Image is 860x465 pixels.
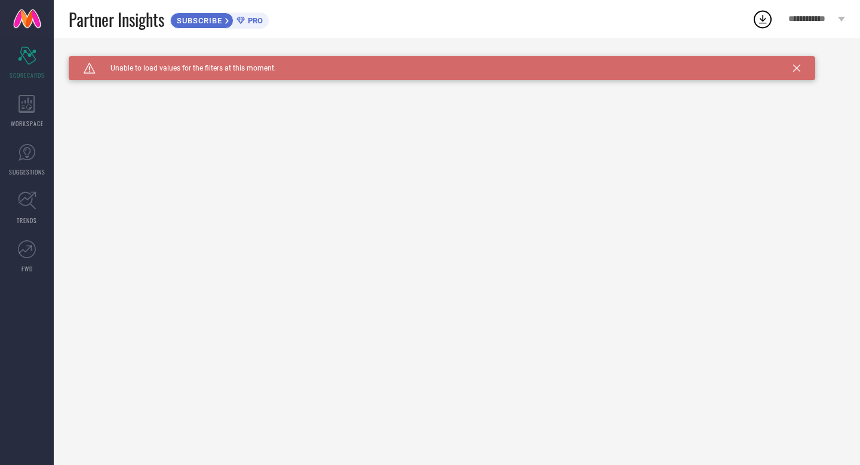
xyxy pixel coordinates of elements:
[21,264,33,273] span: FWD
[9,167,45,176] span: SUGGESTIONS
[170,10,269,29] a: SUBSCRIBEPRO
[17,216,37,225] span: TRENDS
[69,56,845,66] div: Unable to load filters at this moment. Please try later.
[10,71,45,79] span: SCORECARDS
[96,64,276,72] span: Unable to load values for the filters at this moment.
[11,119,44,128] span: WORKSPACE
[171,16,225,25] span: SUBSCRIBE
[245,16,263,25] span: PRO
[752,8,773,30] div: Open download list
[69,7,164,32] span: Partner Insights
